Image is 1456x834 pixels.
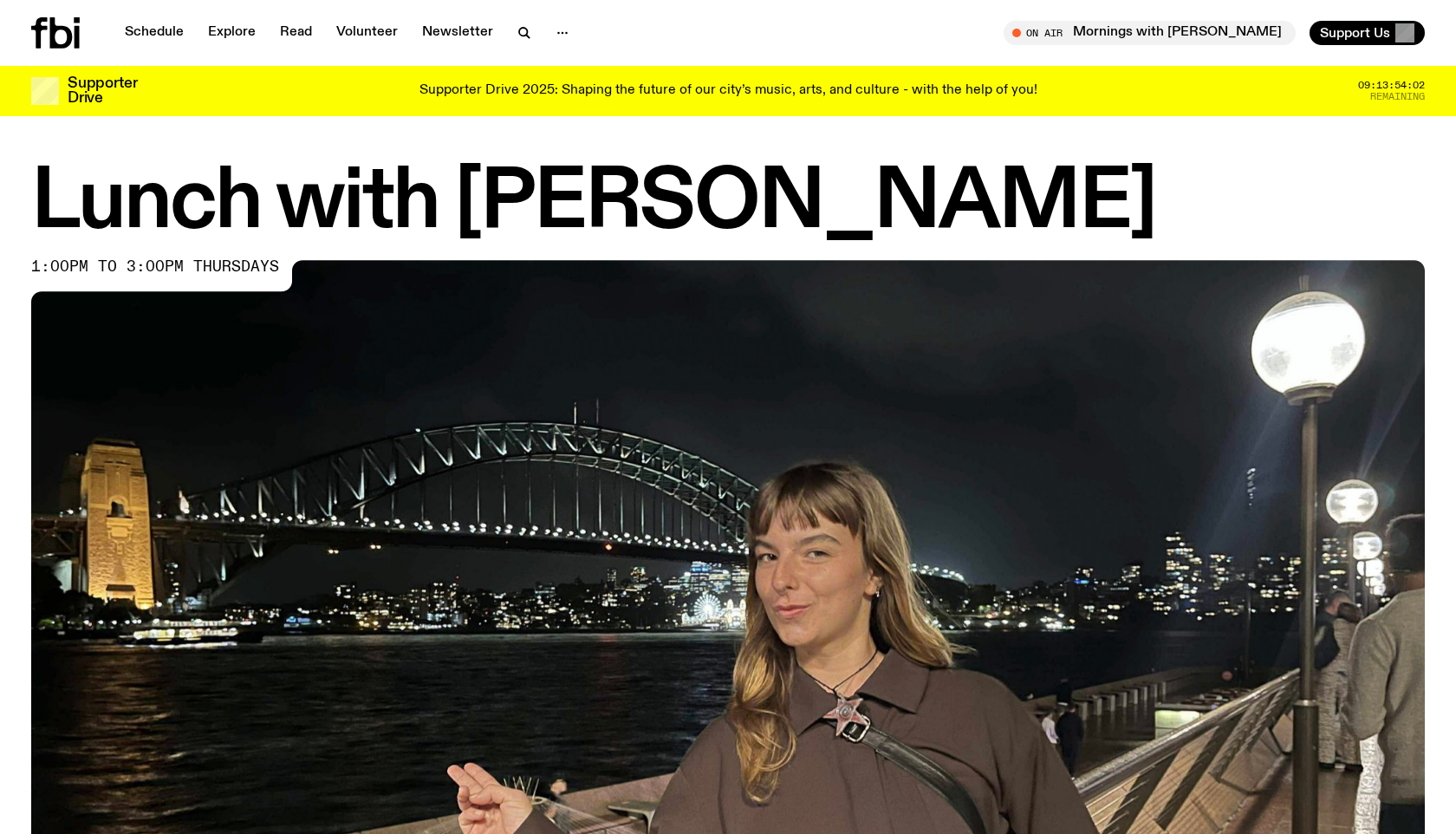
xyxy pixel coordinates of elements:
[1358,81,1425,90] span: 09:13:54:02
[1370,92,1425,101] span: Remaining
[198,21,266,45] a: Explore
[1004,21,1296,45] button: On AirMornings with [PERSON_NAME]
[68,76,137,106] h3: Supporter Drive
[114,21,194,45] a: Schedule
[1320,25,1390,41] span: Support Us
[412,21,504,45] a: Newsletter
[270,21,322,45] a: Read
[31,260,279,274] span: 1:00pm to 3:00pm thursdays
[31,165,1425,243] h1: Lunch with [PERSON_NAME]
[326,21,408,45] a: Volunteer
[1310,21,1425,45] button: Support Us
[419,83,1037,99] p: Supporter Drive 2025: Shaping the future of our city’s music, arts, and culture - with the help o...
